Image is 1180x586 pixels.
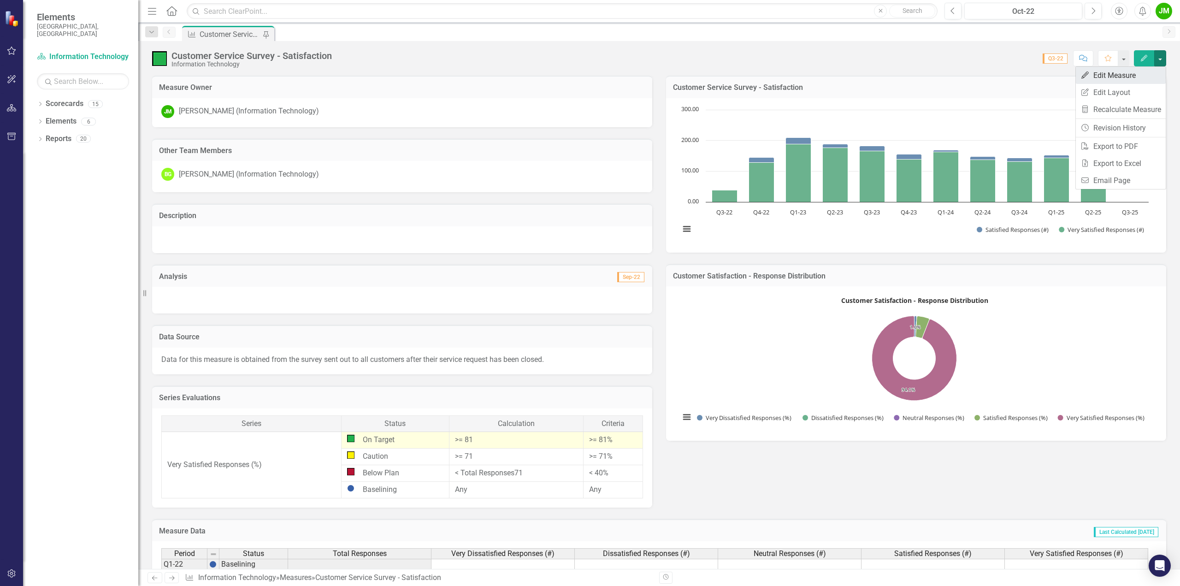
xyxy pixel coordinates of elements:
[1076,155,1166,172] a: Export to Excel
[1085,208,1101,216] text: Q2-25
[894,414,964,422] button: Show Neutral Responses (%)
[584,465,643,482] td: < 40%
[790,208,806,216] text: Q1-23
[584,481,643,498] td: Any
[159,527,575,535] h3: Measure Data
[1149,555,1171,577] div: Open Intercom Messenger
[179,106,319,117] div: [PERSON_NAME] (Information Technology)
[219,559,288,570] td: Baselining
[333,550,387,558] span: Total Responses
[159,83,645,92] h3: Measure Owner
[786,137,811,144] path: Q1-23, 20. Satisfied Responses (#).
[347,435,443,445] div: On Target
[46,134,71,144] a: Reports
[1094,527,1158,537] span: Last Calculated [DATE]
[680,223,693,236] button: View chart menu, Chart
[185,573,652,583] div: » »
[933,150,959,152] path: Q1-24, 6. Satisfied Responses (#).
[584,415,643,432] th: Criteria
[200,29,260,40] div: Customer Service Survey - Satisfaction
[894,550,972,558] span: Satisfied Responses (#)
[872,316,957,401] path: Very Satisfied Responses (%), 95.
[37,52,129,62] a: Information Technology
[673,272,1159,280] h3: Customer Satisfaction - Response Distribution
[1076,84,1166,101] a: Edit Layout
[76,135,91,143] div: 20
[1076,67,1166,84] a: Edit Measure
[786,144,811,202] path: Q1-23, 189. Very Satisfied Responses (#).
[347,468,354,475] img: Below Plan
[902,386,915,393] text: 94.1%
[977,225,1049,234] button: Show Satisfied Responses (#)
[451,550,555,558] span: Very Dissatisfied Responses (#)
[161,559,207,570] td: Q1-22
[280,573,312,582] a: Measures
[823,148,848,202] path: Q2-23, 176. Very Satisfied Responses (#).
[903,7,922,14] span: Search
[347,485,443,495] div: Baselining
[1007,161,1032,202] path: Q3-24, 131. Very Satisfied Responses (#).
[171,51,332,61] div: Customer Service Survey - Satisfaction
[712,190,737,202] path: Q3-22, 38. Very Satisfied Responses (#).
[688,197,699,205] text: 0.00
[347,451,443,462] div: Caution
[81,118,96,125] div: 6
[1030,550,1123,558] span: Very Satisfied Responses (#)
[46,116,77,127] a: Elements
[159,333,645,341] h3: Data Source
[88,100,103,108] div: 15
[37,73,129,89] input: Search Below...
[347,435,354,442] img: On Target
[449,465,584,482] td: < Total Responses71
[198,573,276,582] a: Information Technology
[970,156,996,160] path: Q2-24, 10. Satisfied Responses (#).
[974,208,991,216] text: Q2-24
[1058,414,1145,422] button: Show Very Satisfied Responses (%)
[161,355,643,365] p: Data for this measure is obtained from the survey sent out to all customers after their service r...
[1044,158,1069,202] path: Q1-25, 143. Very Satisfied Responses (#).
[584,432,643,449] td: >= 81%
[753,208,769,216] text: Q4-22
[914,316,917,337] path: Very Dissatisfied Responses (%), 1.
[1156,3,1172,19] div: JM
[673,83,1159,92] h3: Customer Service Survey - Satisfaction
[243,550,264,558] span: Status
[749,162,774,202] path: Q4-22, 128. Very Satisfied Responses (#).
[681,136,699,144] text: 200.00
[712,110,1131,190] g: Satisfied Responses (#), bar series 1 of 2 with 12 bars.
[675,105,1157,243] div: Chart. Highcharts interactive chart.
[675,105,1153,243] svg: Interactive chart
[827,208,843,216] text: Q2-23
[179,169,319,180] div: [PERSON_NAME] (Information Technology)
[916,316,930,338] path: Satisfied Responses (%), 5.
[1076,172,1166,189] a: Email Page
[860,146,885,151] path: Q3-23, 17. Satisfied Responses (#).
[970,160,996,202] path: Q2-24, 138. Very Satisfied Responses (#).
[1007,158,1032,161] path: Q3-24, 12. Satisfied Responses (#).
[675,293,1153,432] svg: Interactive chart
[46,99,83,109] a: Scorecards
[5,11,21,27] img: ClearPoint Strategy
[449,415,584,432] th: Calculation
[449,449,584,465] td: >= 71
[680,411,693,424] button: View chart menu, Customer Satisfaction - Response Distribution
[347,468,443,479] div: Below Plan
[584,449,643,465] td: >= 71%
[1044,155,1069,158] path: Q1-25, 10. Satisfied Responses (#).
[159,394,645,402] h3: Series Evaluations
[449,481,584,498] td: Any
[910,324,920,330] text: 1.0%
[802,414,884,422] button: Show Dissatisfied Responses (%)
[159,147,645,155] h3: Other Team Members
[347,485,354,492] img: Baselining
[617,272,644,282] span: Sep-22
[161,168,174,181] div: BG
[1043,53,1068,64] span: Q3-22
[964,3,1082,19] button: Oct-22
[841,296,988,305] text: Customer Satisfaction - Response Distribution
[37,23,129,38] small: [GEOGRAPHIC_DATA], [GEOGRAPHIC_DATA]
[1076,138,1166,155] a: Export to PDF
[716,208,732,216] text: Q3-22
[210,550,217,558] img: 8DAGhfEEPCf229AAAAAElFTkSuQmCC
[938,208,954,216] text: Q1-24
